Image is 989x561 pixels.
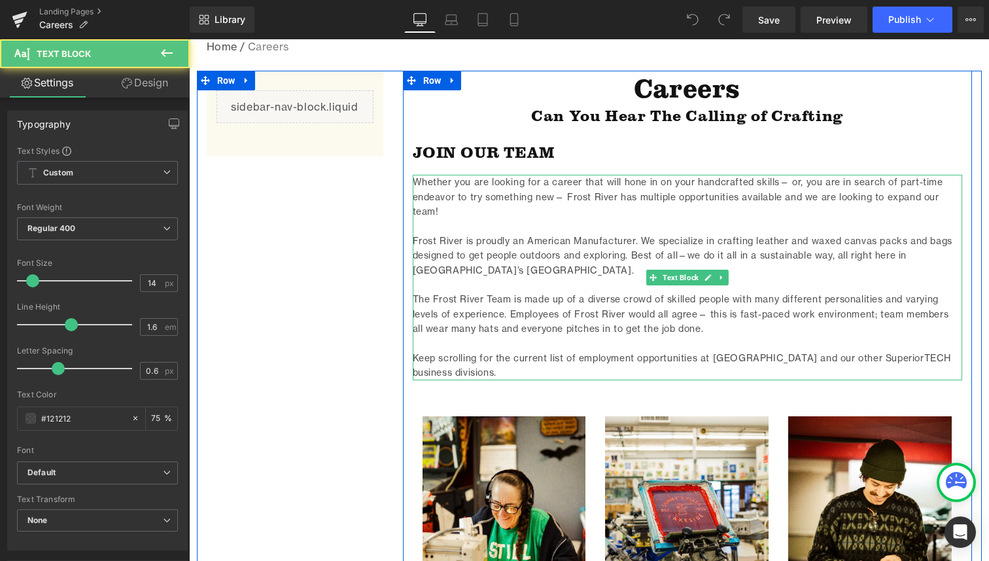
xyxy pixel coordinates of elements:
div: Letter Spacing [17,346,178,355]
b: None [27,515,48,525]
span: Library [215,14,245,26]
span: Careers [39,20,73,30]
a: New Library [190,7,254,33]
a: Landing Pages [39,7,190,17]
a: Tablet [467,7,498,33]
div: Font Weight [17,203,178,212]
div: % [146,407,177,430]
span: Row [25,31,50,51]
span: Save [758,13,780,27]
a: Preview [801,7,867,33]
h2: Can You Hear The Calling of Crafting [224,65,773,86]
h1: Careers [224,31,773,65]
a: Mobile [498,7,530,33]
div: Typography [17,111,71,130]
b: Custom [43,168,73,179]
a: Design [97,68,192,98]
input: Color [41,411,125,425]
button: Redo [711,7,737,33]
div: Open Intercom Messenger [945,516,976,548]
div: Font Size [17,259,178,268]
a: Desktop [404,7,436,33]
div: Text Transform [17,495,178,504]
span: Text Block [471,230,512,246]
div: Text Styles [17,145,178,156]
i: Default [27,467,56,479]
a: Expand / Collapse [49,31,66,51]
span: em [165,323,176,331]
a: Expand / Collapse [526,230,540,246]
a: Laptop [436,7,467,33]
span: Row [231,31,256,51]
button: Publish [873,7,952,33]
b: Regular 400 [27,223,76,233]
span: px [165,279,176,287]
p: Keep scrolling for the current list of employment opportunities at [GEOGRAPHIC_DATA] and our othe... [224,312,773,341]
button: Undo [680,7,706,33]
span: Preview [816,13,852,27]
div: Text Color [17,390,178,399]
a: Expand / Collapse [255,31,272,51]
div: Font [17,446,178,455]
p: Whether you are looking for a career that will hone in on your handcrafted skills— or, you are in... [224,136,773,179]
button: More [958,7,984,33]
span: Publish [888,14,921,25]
p: Frost River is proudly an American Manufacturer. We specialize in crafting leather and waxed canv... [224,194,773,238]
iframe: To enrich screen reader interactions, please activate Accessibility in Grammarly extension settings [189,39,989,561]
span: Text Block [37,48,91,59]
div: Line Height [17,302,178,312]
p: The Frost River Team is made up of a diverse crowd of skilled people with many different personal... [224,253,773,297]
span: px [165,367,176,375]
h2: Join Our Team [224,102,773,122]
